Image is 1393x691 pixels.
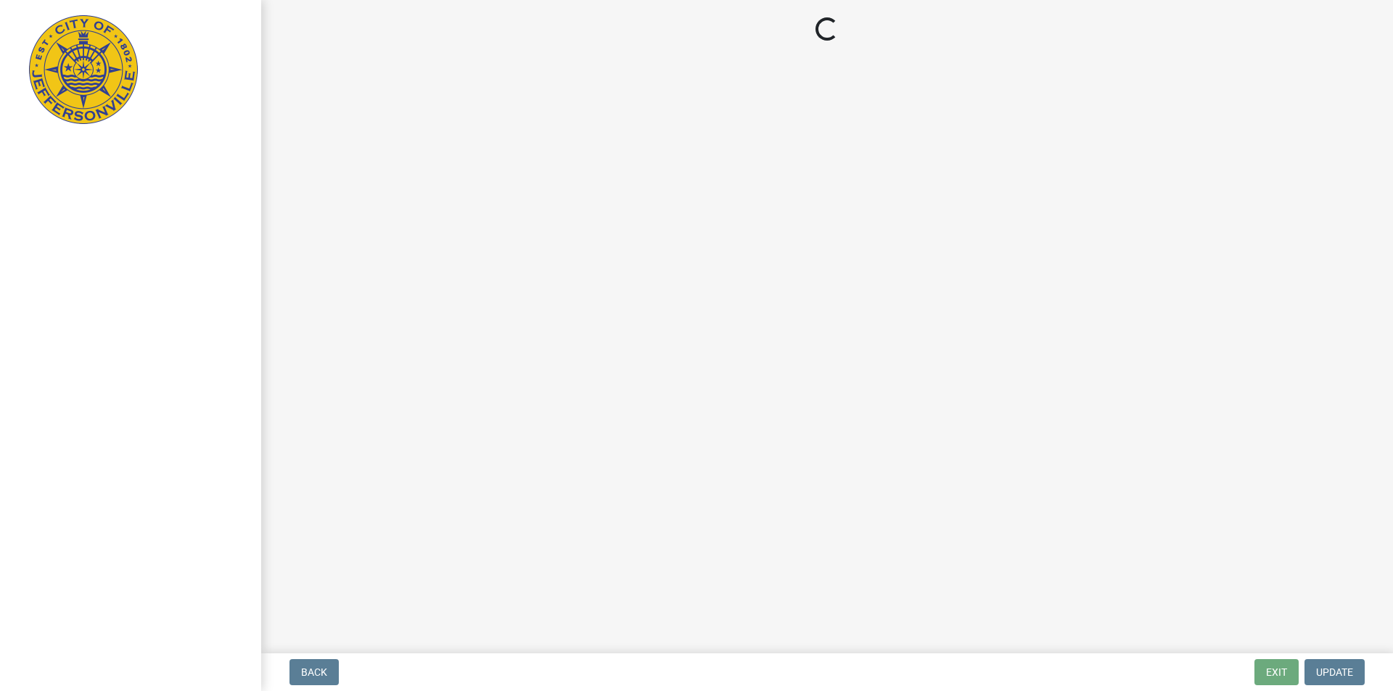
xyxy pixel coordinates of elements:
button: Back [289,659,339,685]
button: Exit [1254,659,1299,685]
span: Update [1316,666,1353,678]
button: Update [1304,659,1365,685]
span: Back [301,666,327,678]
img: City of Jeffersonville, Indiana [29,15,138,124]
